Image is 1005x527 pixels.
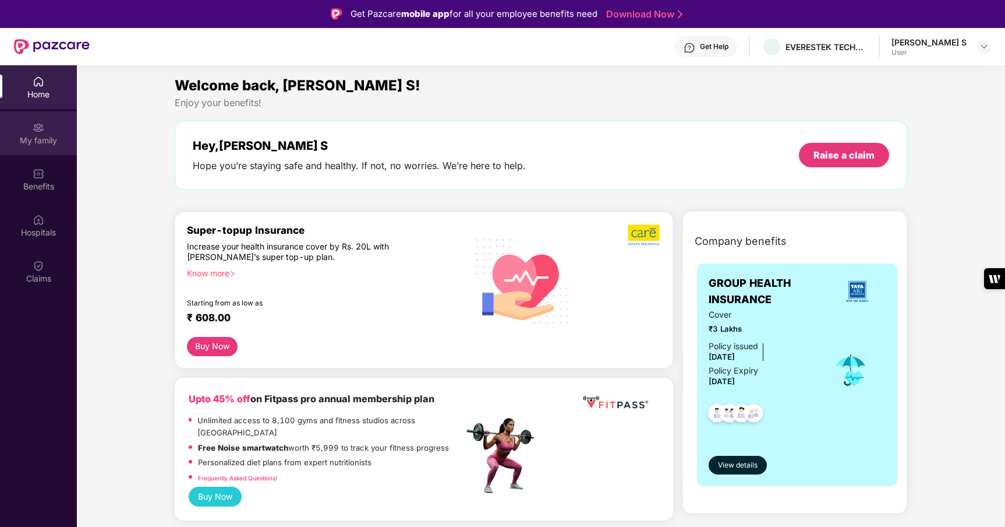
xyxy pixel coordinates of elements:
[709,377,735,386] span: [DATE]
[198,442,449,454] p: worth ₹5,999 to track your fitness progress
[709,456,767,475] button: View details
[175,77,420,94] span: Welcome back, [PERSON_NAME] S!
[187,311,452,325] div: ₹ 608.00
[785,41,867,52] div: EVERESTEK TECHNOSOFT SOLUTIONS PRIVATE LIMITED
[193,160,526,172] div: Hope you’re staying safe and healthy. If not, no worries. We’re here to help.
[841,276,873,307] img: insurerLogo
[198,475,277,482] a: Frequently Asked Questions!
[198,443,288,452] strong: Free Noise smartwatch
[709,352,735,361] span: [DATE]
[891,37,967,48] div: [PERSON_NAME] S
[187,241,413,263] div: Increase your health insurance cover by Rs. 20L with [PERSON_NAME]’s super top-up plan.
[187,268,457,276] div: Know more
[197,414,463,438] p: Unlimited access to 8,100 gyms and fitness studios across [GEOGRAPHIC_DATA]
[813,149,875,161] div: Raise a claim
[193,139,526,153] div: Hey, [PERSON_NAME] S
[33,76,44,87] img: svg+xml;base64,PHN2ZyBpZD0iSG9tZSIgeG1sbnM9Imh0dHA6Ly93d3cudzMub3JnLzIwMDAvc3ZnIiB3aWR0aD0iMjAiIG...
[198,456,371,469] p: Personalized diet plans from expert nutritionists
[709,364,758,377] div: Policy Expiry
[581,392,650,413] img: fppp.png
[331,8,342,20] img: Logo
[606,8,679,20] a: Download Now
[628,224,661,246] img: b5dec4f62d2307b9de63beb79f102df3.png
[14,39,90,54] img: New Pazcare Logo
[187,298,414,307] div: Starting from as low as
[979,42,989,51] img: svg+xml;base64,PHN2ZyBpZD0iRHJvcGRvd24tMzJ4MzIiIHhtbG5zPSJodHRwOi8vd3d3LnczLm9yZy8yMDAwL3N2ZyIgd2...
[695,233,787,250] span: Company benefits
[33,214,44,226] img: svg+xml;base64,PHN2ZyBpZD0iSG9zcGl0YWxzIiB4bWxucz0iaHR0cDovL3d3dy53My5vcmcvMjAwMC9zdmciIHdpZHRoPS...
[718,460,758,471] span: View details
[709,275,829,308] span: GROUP HEALTH INSURANCE
[727,400,756,429] img: svg+xml;base64,PHN2ZyB4bWxucz0iaHR0cDovL3d3dy53My5vcmcvMjAwMC9zdmciIHdpZHRoPSI0OC45NDMiIGhlaWdodD...
[33,168,44,180] img: svg+xml;base64,PHN2ZyBpZD0iQmVuZWZpdHMiIHhtbG5zPSJodHRwOi8vd3d3LnczLm9yZy8yMDAwL3N2ZyIgd2lkdGg9Ij...
[715,400,744,429] img: svg+xml;base64,PHN2ZyB4bWxucz0iaHR0cDovL3d3dy53My5vcmcvMjAwMC9zdmciIHdpZHRoPSI0OC45MTUiIGhlaWdodD...
[33,122,44,133] img: svg+xml;base64,PHN2ZyB3aWR0aD0iMjAiIGhlaWdodD0iMjAiIHZpZXdCb3g9IjAgMCAyMCAyMCIgZmlsbD0ibm9uZSIgeG...
[700,42,728,51] div: Get Help
[33,260,44,272] img: svg+xml;base64,PHN2ZyBpZD0iQ2xhaW0iIHhtbG5zPSJodHRwOi8vd3d3LnczLm9yZy8yMDAwL3N2ZyIgd2lkdGg9IjIwIi...
[401,8,450,19] strong: mobile app
[187,224,463,236] div: Super-topup Insurance
[709,340,758,353] div: Policy issued
[189,393,250,405] b: Upto 45% off
[229,270,236,277] span: right
[467,224,578,337] img: svg+xml;base64,PHN2ZyB4bWxucz0iaHR0cDovL3d3dy53My5vcmcvMjAwMC9zdmciIHhtbG5zOnhsaW5rPSJodHRwOi8vd3...
[684,42,695,54] img: svg+xml;base64,PHN2ZyBpZD0iSGVscC0zMngzMiIgeG1sbnM9Imh0dHA6Ly93d3cudzMub3JnLzIwMDAvc3ZnIiB3aWR0aD...
[351,7,597,21] div: Get Pazcare for all your employee benefits need
[175,97,908,109] div: Enjoy your benefits!
[189,393,434,405] b: on Fitpass pro annual membership plan
[703,400,731,429] img: svg+xml;base64,PHN2ZyB4bWxucz0iaHR0cDovL3d3dy53My5vcmcvMjAwMC9zdmciIHdpZHRoPSI0OC45NDMiIGhlaWdodD...
[739,400,768,429] img: svg+xml;base64,PHN2ZyB4bWxucz0iaHR0cDovL3d3dy53My5vcmcvMjAwMC9zdmciIHdpZHRoPSI0OC45NDMiIGhlaWdodD...
[709,308,816,321] span: Cover
[187,337,238,356] button: Buy Now
[189,487,242,507] button: Buy Now
[891,48,967,57] div: User
[463,415,544,497] img: fpp.png
[678,8,682,20] img: Stroke
[832,351,870,389] img: icon
[709,323,816,335] span: ₹3 Lakhs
